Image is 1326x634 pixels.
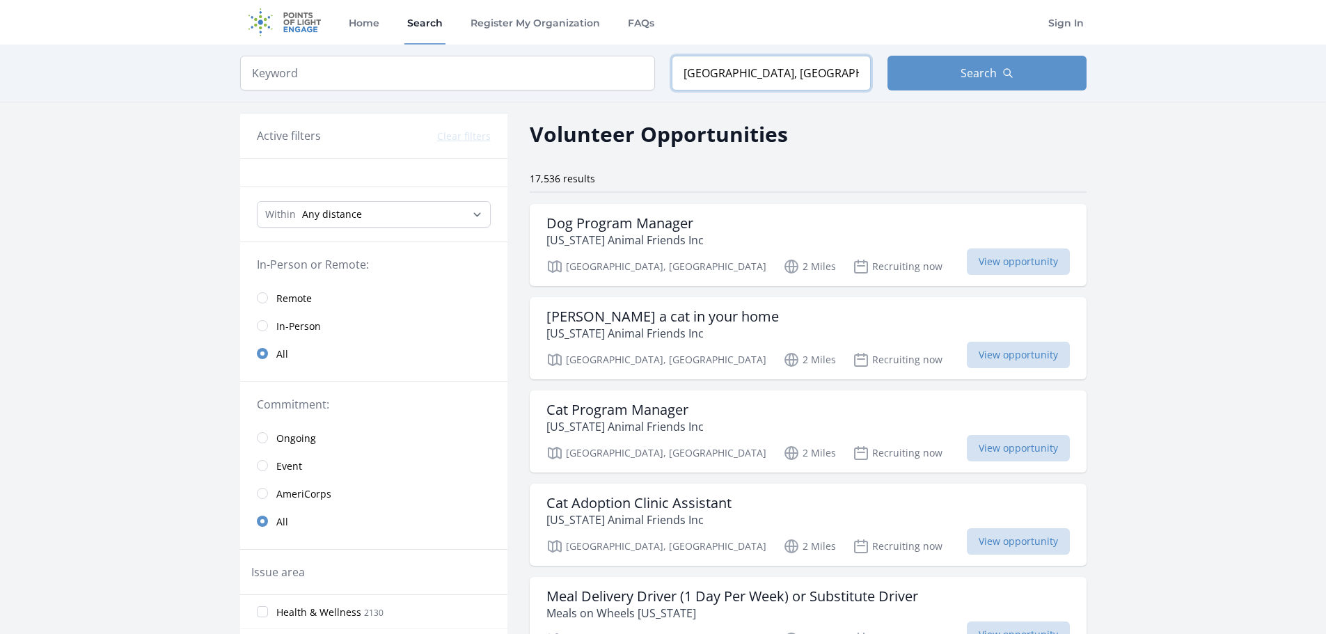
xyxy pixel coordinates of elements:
input: Health & Wellness 2130 [257,606,268,617]
p: [GEOGRAPHIC_DATA], [GEOGRAPHIC_DATA] [546,538,766,555]
p: Recruiting now [853,258,942,275]
a: Ongoing [240,424,507,452]
h3: Active filters [257,127,321,144]
span: 2130 [364,607,384,619]
p: 2 Miles [783,538,836,555]
p: [GEOGRAPHIC_DATA], [GEOGRAPHIC_DATA] [546,351,766,368]
span: 17,536 results [530,172,595,185]
span: Search [961,65,997,81]
a: All [240,507,507,535]
h3: Dog Program Manager [546,215,704,232]
span: In-Person [276,319,321,333]
span: All [276,515,288,529]
p: 2 Miles [783,258,836,275]
a: In-Person [240,312,507,340]
h3: Cat Adoption Clinic Assistant [546,495,732,512]
span: Event [276,459,302,473]
p: [US_STATE] Animal Friends Inc [546,325,779,342]
a: Cat Adoption Clinic Assistant [US_STATE] Animal Friends Inc [GEOGRAPHIC_DATA], [GEOGRAPHIC_DATA] ... [530,484,1087,566]
input: Location [672,56,871,90]
a: Event [240,452,507,480]
input: Keyword [240,56,655,90]
p: [US_STATE] Animal Friends Inc [546,232,704,248]
span: All [276,347,288,361]
h3: Meal Delivery Driver (1 Day Per Week) or Substitute Driver [546,588,918,605]
p: 2 Miles [783,351,836,368]
h3: Cat Program Manager [546,402,704,418]
span: Ongoing [276,431,316,445]
a: Cat Program Manager [US_STATE] Animal Friends Inc [GEOGRAPHIC_DATA], [GEOGRAPHIC_DATA] 2 Miles Re... [530,390,1087,473]
span: View opportunity [967,435,1070,461]
span: AmeriCorps [276,487,331,501]
legend: Issue area [251,564,305,580]
h2: Volunteer Opportunities [530,118,788,150]
span: Remote [276,292,312,306]
h3: [PERSON_NAME] a cat in your home [546,308,779,325]
legend: Commitment: [257,396,491,413]
p: Recruiting now [853,538,942,555]
span: View opportunity [967,248,1070,275]
p: [GEOGRAPHIC_DATA], [GEOGRAPHIC_DATA] [546,445,766,461]
a: Dog Program Manager [US_STATE] Animal Friends Inc [GEOGRAPHIC_DATA], [GEOGRAPHIC_DATA] 2 Miles Re... [530,204,1087,286]
select: Search Radius [257,201,491,228]
a: All [240,340,507,367]
p: Meals on Wheels [US_STATE] [546,605,918,621]
p: [US_STATE] Animal Friends Inc [546,512,732,528]
button: Clear filters [437,129,491,143]
p: [GEOGRAPHIC_DATA], [GEOGRAPHIC_DATA] [546,258,766,275]
span: View opportunity [967,342,1070,368]
button: Search [887,56,1087,90]
p: [US_STATE] Animal Friends Inc [546,418,704,435]
span: Health & Wellness [276,605,361,619]
a: AmeriCorps [240,480,507,507]
span: View opportunity [967,528,1070,555]
p: Recruiting now [853,351,942,368]
p: 2 Miles [783,445,836,461]
a: [PERSON_NAME] a cat in your home [US_STATE] Animal Friends Inc [GEOGRAPHIC_DATA], [GEOGRAPHIC_DAT... [530,297,1087,379]
legend: In-Person or Remote: [257,256,491,273]
a: Remote [240,284,507,312]
p: Recruiting now [853,445,942,461]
